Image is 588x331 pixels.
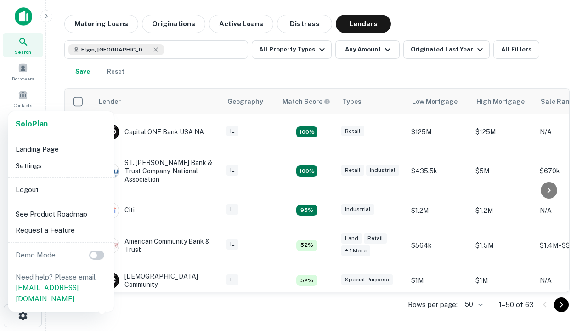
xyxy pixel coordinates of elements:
[12,141,110,158] li: Landing Page
[12,250,59,261] p: Demo Mode
[16,284,79,302] a: [EMAIL_ADDRESS][DOMAIN_NAME]
[16,119,48,130] a: SoloPlan
[12,182,110,198] li: Logout
[16,120,48,128] strong: Solo Plan
[12,206,110,223] li: See Product Roadmap
[12,158,110,174] li: Settings
[12,222,110,239] li: Request a Feature
[542,228,588,272] iframe: Chat Widget
[16,272,107,304] p: Need help? Please email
